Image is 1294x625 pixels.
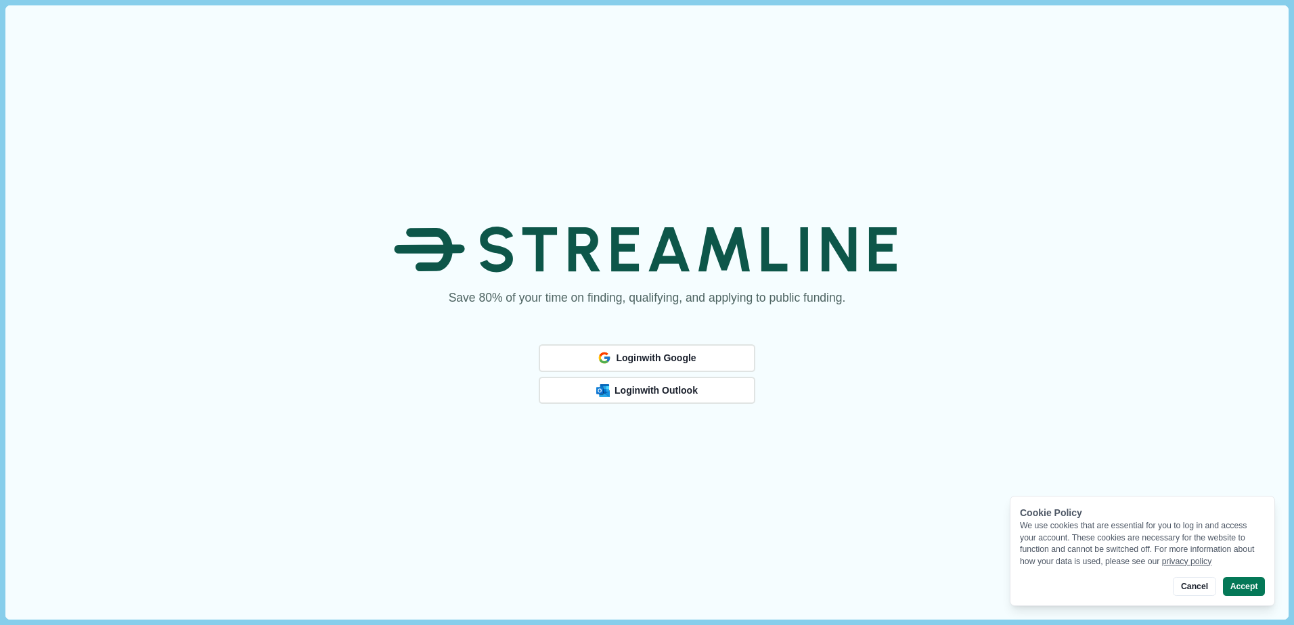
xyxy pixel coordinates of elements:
img: Streamline Climate Logo [394,212,899,287]
a: privacy policy [1162,557,1212,566]
button: Loginwith Google [539,344,755,373]
button: Outlook LogoLoginwith Outlook [539,377,755,404]
span: Cookie Policy [1020,507,1082,518]
img: Outlook Logo [596,384,610,397]
div: We use cookies that are essential for you to log in and access your account. These cookies are ne... [1020,520,1265,568]
button: Accept [1223,577,1265,596]
span: Login with Outlook [615,385,698,396]
span: Login with Google [616,352,696,364]
h1: Save 80% of your time on finding, qualifying, and applying to public funding. [449,290,846,306]
button: Cancel [1173,577,1215,596]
